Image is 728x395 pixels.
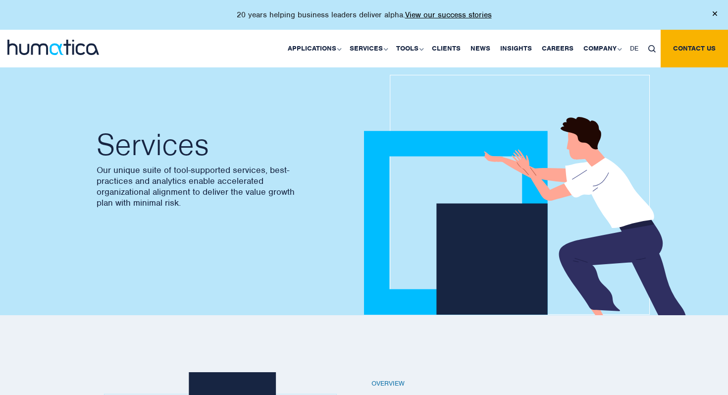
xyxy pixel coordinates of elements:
[625,30,643,67] a: DE
[630,44,638,53] span: DE
[237,10,492,20] p: 20 years helping business leaders deliver alpha.
[364,75,706,315] img: about_banner1
[537,30,578,67] a: Careers
[97,165,354,208] p: Our unique suite of tool-supported services, best-practices and analytics enable accelerated orga...
[345,30,391,67] a: Services
[495,30,537,67] a: Insights
[427,30,466,67] a: Clients
[371,380,639,388] h6: Overview
[578,30,625,67] a: Company
[466,30,495,67] a: News
[7,40,99,55] img: logo
[661,30,728,67] a: Contact us
[405,10,492,20] a: View our success stories
[283,30,345,67] a: Applications
[648,45,656,53] img: search_icon
[97,130,354,160] h2: Services
[391,30,427,67] a: Tools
